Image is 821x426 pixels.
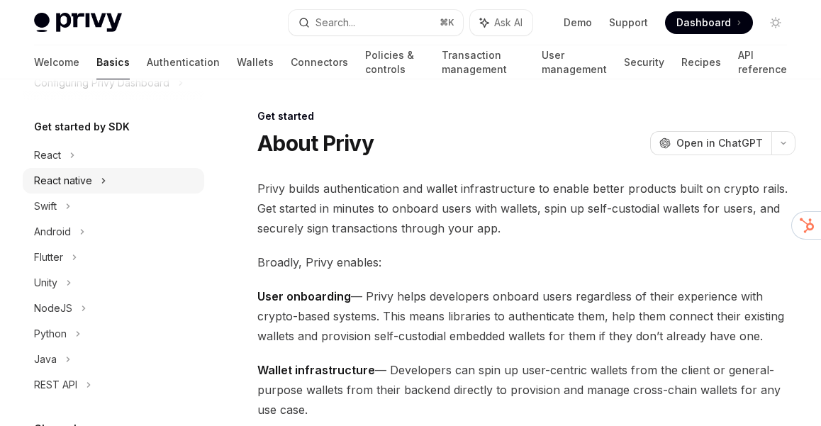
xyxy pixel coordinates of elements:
[257,363,375,377] strong: Wallet infrastructure
[257,109,795,123] div: Get started
[34,274,57,291] div: Unity
[34,172,92,189] div: React native
[289,10,462,35] button: Search...⌘K
[34,147,61,164] div: React
[494,16,523,30] span: Ask AI
[34,249,63,266] div: Flutter
[440,17,454,28] span: ⌘ K
[34,118,130,135] h5: Get started by SDK
[147,45,220,79] a: Authentication
[257,289,351,303] strong: User onboarding
[34,325,67,342] div: Python
[257,252,795,272] span: Broadly, Privy enables:
[315,14,355,31] div: Search...
[542,45,607,79] a: User management
[34,223,71,240] div: Android
[609,16,648,30] a: Support
[257,130,374,156] h1: About Privy
[442,45,525,79] a: Transaction management
[738,45,787,79] a: API reference
[470,10,532,35] button: Ask AI
[34,45,79,79] a: Welcome
[257,179,795,238] span: Privy builds authentication and wallet infrastructure to enable better products built on crypto r...
[257,286,795,346] span: — Privy helps developers onboard users regardless of their experience with crypto-based systems. ...
[34,198,57,215] div: Swift
[624,45,664,79] a: Security
[365,45,425,79] a: Policies & controls
[34,376,77,393] div: REST API
[96,45,130,79] a: Basics
[665,11,753,34] a: Dashboard
[291,45,348,79] a: Connectors
[564,16,592,30] a: Demo
[681,45,721,79] a: Recipes
[257,360,795,420] span: — Developers can spin up user-centric wallets from the client or general-purpose wallets from the...
[34,300,72,317] div: NodeJS
[676,136,763,150] span: Open in ChatGPT
[34,351,57,368] div: Java
[237,45,274,79] a: Wallets
[650,131,771,155] button: Open in ChatGPT
[676,16,731,30] span: Dashboard
[764,11,787,34] button: Toggle dark mode
[34,13,122,33] img: light logo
